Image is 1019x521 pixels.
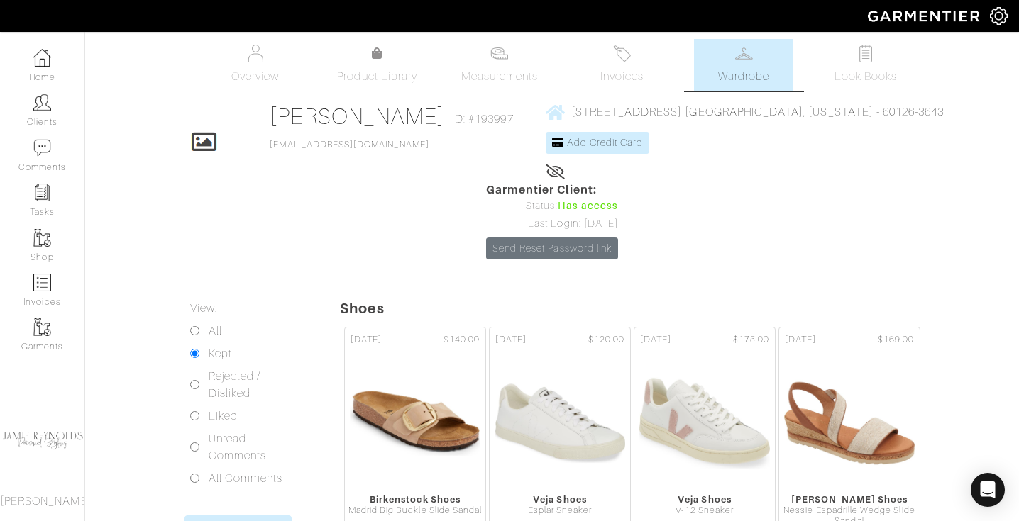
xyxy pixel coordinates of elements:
[971,473,1005,507] div: Open Intercom Messenger
[785,333,816,347] span: [DATE]
[270,103,445,129] a: [PERSON_NAME]
[231,68,279,85] span: Overview
[486,237,618,259] a: Send Reset Password link
[209,345,232,362] label: Kept
[33,318,51,336] img: garments-icon-b7da505a4dc4fd61783c78ac3ca0ef83fa9d6f193b1c9dc38574b1d14d53ca28.png
[452,111,514,128] span: ID: #193997
[33,94,51,111] img: clients-icon-6bae9207a08558b7cb47a8932f037763ab4055f8c8b6bfacd5dc20c3e0201464.png
[209,323,222,340] label: All
[816,39,915,91] a: Look Books
[328,45,427,85] a: Product Library
[733,333,769,347] span: $175.00
[878,333,914,347] span: $169.00
[567,137,644,148] span: Add Credit Card
[779,494,920,505] div: [PERSON_NAME] Shoes
[613,45,631,62] img: orders-27d20c2124de7fd6de4e0e44c1d41de31381a507db9b33961299e4e07d508b8c.svg
[345,505,485,516] div: Madrid Big Buckle Slide Sandal
[490,494,630,505] div: Veja Shoes
[190,300,217,317] label: View:
[639,352,771,494] img: pLHM5411MiHppCPFUPgyS1AB
[495,333,527,347] span: [DATE]
[835,68,898,85] span: Look Books
[718,68,769,85] span: Wardrobe
[486,181,618,198] span: Garmentier Client:
[345,494,485,505] div: Birkenstock Shoes
[571,106,944,118] span: [STREET_ADDRESS] [GEOGRAPHIC_DATA], [US_STATE] - 60126-3643
[640,333,671,347] span: [DATE]
[494,352,626,494] img: ephiX2SAq8rtSQt84snpgV5L
[600,68,644,85] span: Invoices
[33,184,51,201] img: reminder-icon-8004d30b9f0a5d33ae49ab947aed9ed385cf756f9e5892f1edd6e32f2345188e.png
[33,49,51,67] img: dashboard-icon-dbcd8f5a0b271acd01030246c82b418ddd0df26cd7fceb0bd07c9910d44c42f6.png
[33,229,51,247] img: garments-icon-b7da505a4dc4fd61783c78ac3ca0ef83fa9d6f193b1c9dc38574b1d14d53ca28.png
[486,216,618,232] div: Last Login: [DATE]
[783,352,915,494] img: 2VVT9ys688QiJ2W686bqgwtv
[634,494,775,505] div: Veja Shoes
[209,408,238,425] label: Liked
[33,139,51,157] img: comment-icon-a0a6a9ef722e966f86d9cbdc48e553b5cf19dbc54f86b18d962a5391bc8f6eb6.png
[209,470,283,487] label: All Comments
[857,45,875,62] img: todo-9ac3debb85659649dc8f770b8b6100bb5dab4b48dedcbae339e5042a72dfd3cc.svg
[572,39,671,91] a: Invoices
[206,39,305,91] a: Overview
[209,430,304,464] label: Unread Comments
[450,39,550,91] a: Measurements
[33,274,51,291] img: orders-icon-0abe47150d42831381b5fb84f609e132dff9fe21cb692f30cb5eec754e2cba89.png
[990,7,1008,25] img: gear-icon-white-bd11855cb880d31180b6d7d6211b90ccbf57a29d726f0c71d8c61bd08dd39cc2.png
[634,505,775,516] div: V-12 Sneaker
[558,198,619,214] span: Has access
[209,368,304,402] label: Rejected / Disliked
[546,132,650,154] a: Add Credit Card
[337,68,417,85] span: Product Library
[351,333,382,347] span: [DATE]
[588,333,624,347] span: $120.00
[490,505,630,516] div: Esplar Sneaker
[546,103,944,121] a: [STREET_ADDRESS] [GEOGRAPHIC_DATA], [US_STATE] - 60126-3643
[246,45,264,62] img: basicinfo-40fd8af6dae0f16599ec9e87c0ef1c0a1fdea2edbe929e3d69a839185d80c458.svg
[735,45,753,62] img: wardrobe-487a4870c1b7c33e795ec22d11cfc2ed9d08956e64fb3008fe2437562e282088.svg
[270,140,429,150] a: [EMAIL_ADDRESS][DOMAIN_NAME]
[444,333,480,347] span: $140.00
[861,4,990,28] img: garmentier-logo-header-white-b43fb05a5012e4ada735d5af1a66efaba907eab6374d6393d1fbf88cb4ef424d.png
[486,198,618,214] div: Status:
[349,352,481,494] img: xHJB6ttyAqVb5s3UR2Dr4Jz4
[694,39,793,91] a: Wardrobe
[490,45,508,62] img: measurements-466bbee1fd09ba9460f595b01e5d73f9e2bff037440d3c8f018324cb6cdf7a4a.svg
[340,300,1019,317] h5: Shoes
[461,68,539,85] span: Measurements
